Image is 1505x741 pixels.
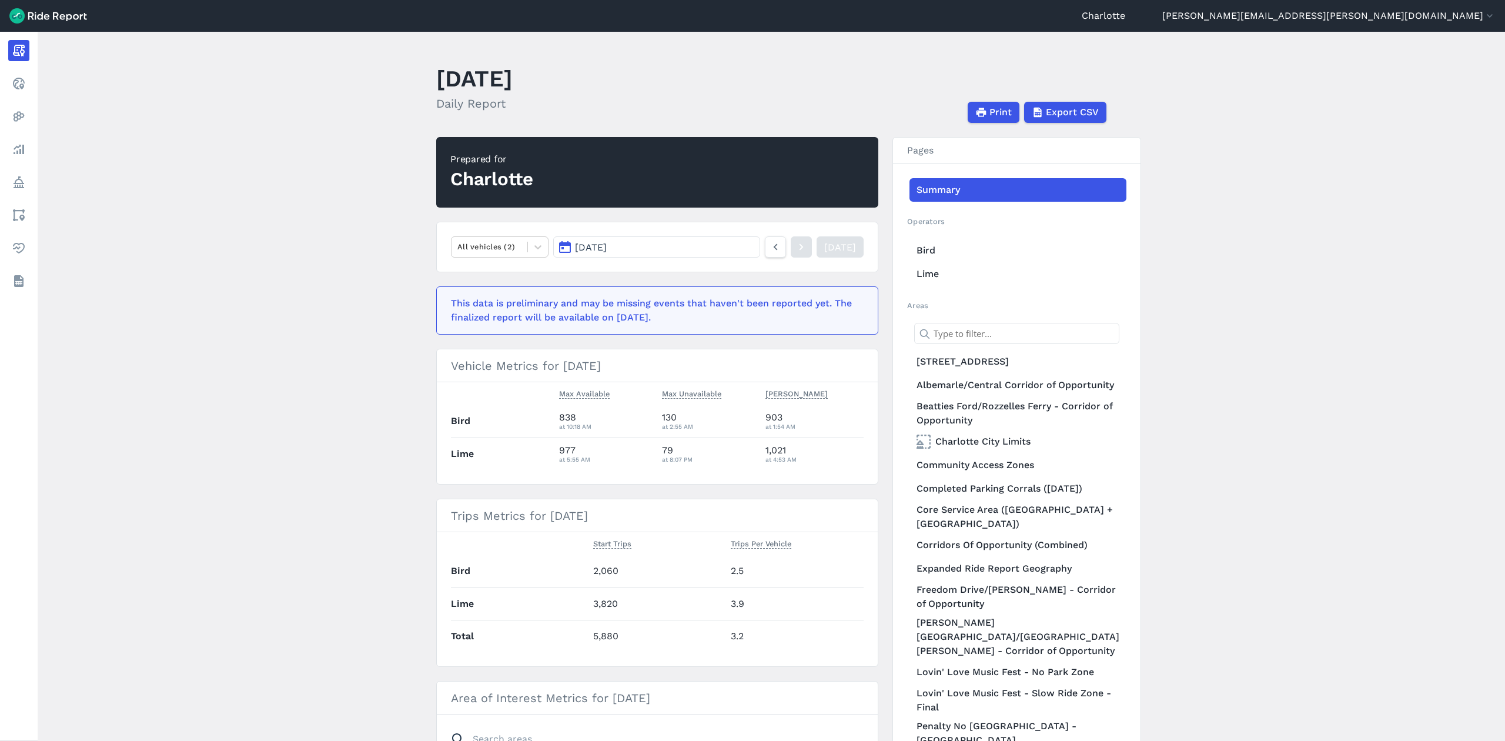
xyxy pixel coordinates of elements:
[909,660,1126,684] a: Lovin' Love Music Fest - No Park Zone
[817,236,864,258] a: [DATE]
[437,682,878,715] h3: Area of Interest Metrics for [DATE]
[909,350,1126,373] a: [STREET_ADDRESS]
[765,443,864,465] div: 1,021
[451,405,554,438] th: Bird
[8,40,29,61] a: Report
[451,620,588,652] th: Total
[451,296,857,325] div: This data is preliminary and may be missing events that haven't been reported yet. The finalized ...
[909,684,1126,717] a: Lovin' Love Music Fest - Slow Ride Zone - Final
[8,238,29,259] a: Health
[726,555,864,588] td: 2.5
[726,588,864,620] td: 3.9
[451,438,554,470] th: Lime
[662,421,756,432] div: at 2:55 AM
[909,373,1126,397] a: Albemarle/Central Corridor of Opportunity
[450,152,533,166] div: Prepared for
[909,430,1126,453] a: Charlotte City Limits
[437,349,878,382] h3: Vehicle Metrics for [DATE]
[765,387,828,401] button: [PERSON_NAME]
[909,500,1126,533] a: Core Service Area ([GEOGRAPHIC_DATA] + [GEOGRAPHIC_DATA])
[559,410,653,432] div: 838
[893,138,1141,164] h3: Pages
[559,443,653,465] div: 977
[909,453,1126,477] a: Community Access Zones
[662,387,721,399] span: Max Unavailable
[593,537,631,549] span: Start Trips
[765,421,864,432] div: at 1:54 AM
[909,613,1126,660] a: [PERSON_NAME][GEOGRAPHIC_DATA]/[GEOGRAPHIC_DATA][PERSON_NAME] - Corridor of Opportunity
[909,533,1126,557] a: Corridors Of Opportunity (Combined)
[968,102,1019,123] button: Print
[662,443,756,465] div: 79
[765,454,864,465] div: at 4:53 AM
[909,557,1126,580] a: Expanded Ride Report Geography
[909,262,1126,286] a: Lime
[437,499,878,532] h3: Trips Metrics for [DATE]
[451,588,588,620] th: Lime
[559,387,610,401] button: Max Available
[909,178,1126,202] a: Summary
[907,300,1126,311] h2: Areas
[8,172,29,193] a: Policy
[9,8,87,24] img: Ride Report
[8,271,29,292] a: Datasets
[909,580,1126,613] a: Freedom Drive/[PERSON_NAME] - Corridor of Opportunity
[559,387,610,399] span: Max Available
[909,477,1126,500] a: Completed Parking Corrals ([DATE])
[1046,105,1099,119] span: Export CSV
[731,537,791,549] span: Trips Per Vehicle
[914,323,1119,344] input: Type to filter...
[588,620,726,652] td: 5,880
[8,205,29,226] a: Areas
[559,454,653,465] div: at 5:55 AM
[1162,9,1496,23] button: [PERSON_NAME][EMAIL_ADDRESS][PERSON_NAME][DOMAIN_NAME]
[8,106,29,127] a: Heatmaps
[989,105,1012,119] span: Print
[450,166,533,192] div: Charlotte
[909,397,1126,430] a: Beatties Ford/Rozzelles Ferry - Corridor of Opportunity
[726,620,864,652] td: 3.2
[8,73,29,94] a: Realtime
[451,555,588,588] th: Bird
[1082,9,1125,23] a: Charlotte
[662,454,756,465] div: at 8:07 PM
[8,139,29,160] a: Analyze
[765,387,828,399] span: [PERSON_NAME]
[575,242,607,253] span: [DATE]
[1024,102,1106,123] button: Export CSV
[662,410,756,432] div: 130
[731,537,791,551] button: Trips Per Vehicle
[436,95,513,112] h2: Daily Report
[559,421,653,432] div: at 10:18 AM
[907,216,1126,227] h2: Operators
[588,555,726,588] td: 2,060
[553,236,760,258] button: [DATE]
[662,387,721,401] button: Max Unavailable
[593,537,631,551] button: Start Trips
[588,588,726,620] td: 3,820
[765,410,864,432] div: 903
[436,62,513,95] h1: [DATE]
[909,239,1126,262] a: Bird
